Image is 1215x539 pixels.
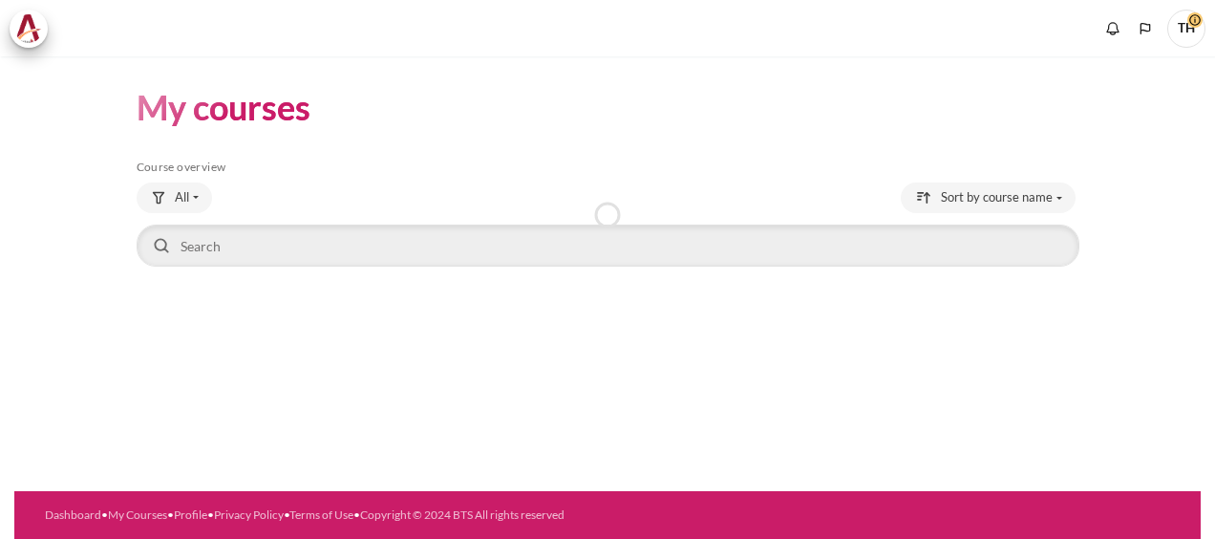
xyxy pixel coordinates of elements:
[15,14,42,43] img: Architeck
[214,507,284,522] a: Privacy Policy
[1098,14,1127,43] div: Show notification window with no new notifications
[137,160,1079,175] h5: Course overview
[360,507,565,522] a: Copyright © 2024 BTS All rights reserved
[137,225,1079,267] input: Search
[10,10,57,48] a: Architeck Architeck
[137,183,1079,270] div: Course overview controls
[45,507,663,524] div: • • • • •
[1167,10,1205,48] a: User menu
[175,188,189,207] span: All
[1167,10,1205,48] span: TH
[137,85,310,130] h1: My courses
[174,507,207,522] a: Profile
[45,507,101,522] a: Dashboard
[1131,14,1160,43] button: Languages
[108,507,167,522] a: My Courses
[137,183,212,213] button: Grouping drop-down menu
[289,507,353,522] a: Terms of Use
[941,188,1053,207] span: Sort by course name
[901,183,1076,213] button: Sorting drop-down menu
[14,56,1201,299] section: Content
